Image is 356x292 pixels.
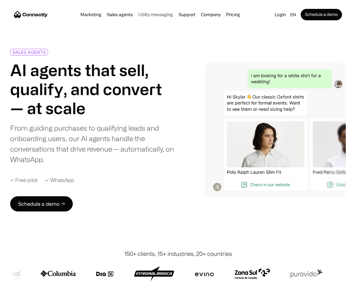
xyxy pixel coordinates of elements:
[201,10,221,19] div: Company
[13,281,38,290] ul: Language list
[6,280,38,290] aside: Language selected: English
[10,177,38,183] div: ✓ Free pilot
[136,12,175,17] a: Utility messaging
[288,10,301,19] div: en
[14,10,48,19] a: home
[301,9,342,20] a: Schedule a demo
[79,12,103,17] a: Marketing
[10,196,73,211] a: Schedule a demo →
[273,10,288,19] a: Login
[124,250,232,258] div: 150+ clients, 15+ industries, 20+ countries
[105,12,135,17] a: Sales agents
[224,12,242,17] a: Pricing
[177,12,197,17] a: Support
[199,10,222,19] div: Company
[10,123,176,165] div: From guiding purchases to qualifying leads and onboarding users, our AI agents handle the convers...
[290,10,296,19] div: en
[45,177,74,183] div: ✓ WhatsApp
[12,50,46,55] div: SALES AGENTS
[10,61,176,118] h1: AI agents that sell, qualify, and convert — at scale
